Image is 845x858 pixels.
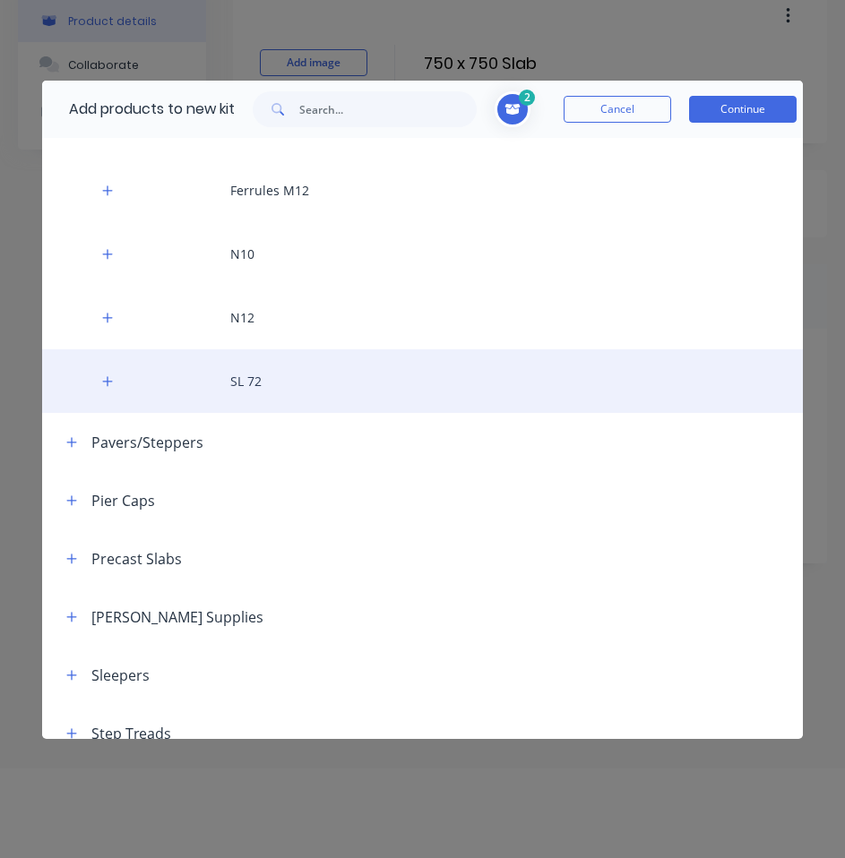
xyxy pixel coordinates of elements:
[689,96,797,123] button: Continue
[91,665,150,686] div: Sleepers
[91,723,171,744] div: Step Treads
[519,90,535,106] span: 2
[91,490,155,511] div: Pier Caps
[91,548,182,570] div: Precast Slabs
[42,286,803,349] div: N12
[42,81,235,138] div: Add products to new kit
[299,91,477,127] input: Search...
[42,222,803,286] div: N10
[42,159,803,222] div: Ferrules M12
[91,606,263,628] div: [PERSON_NAME] Supplies
[42,349,803,413] div: SL 72
[91,432,203,453] div: Pavers/Steppers
[564,96,671,123] button: Cancel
